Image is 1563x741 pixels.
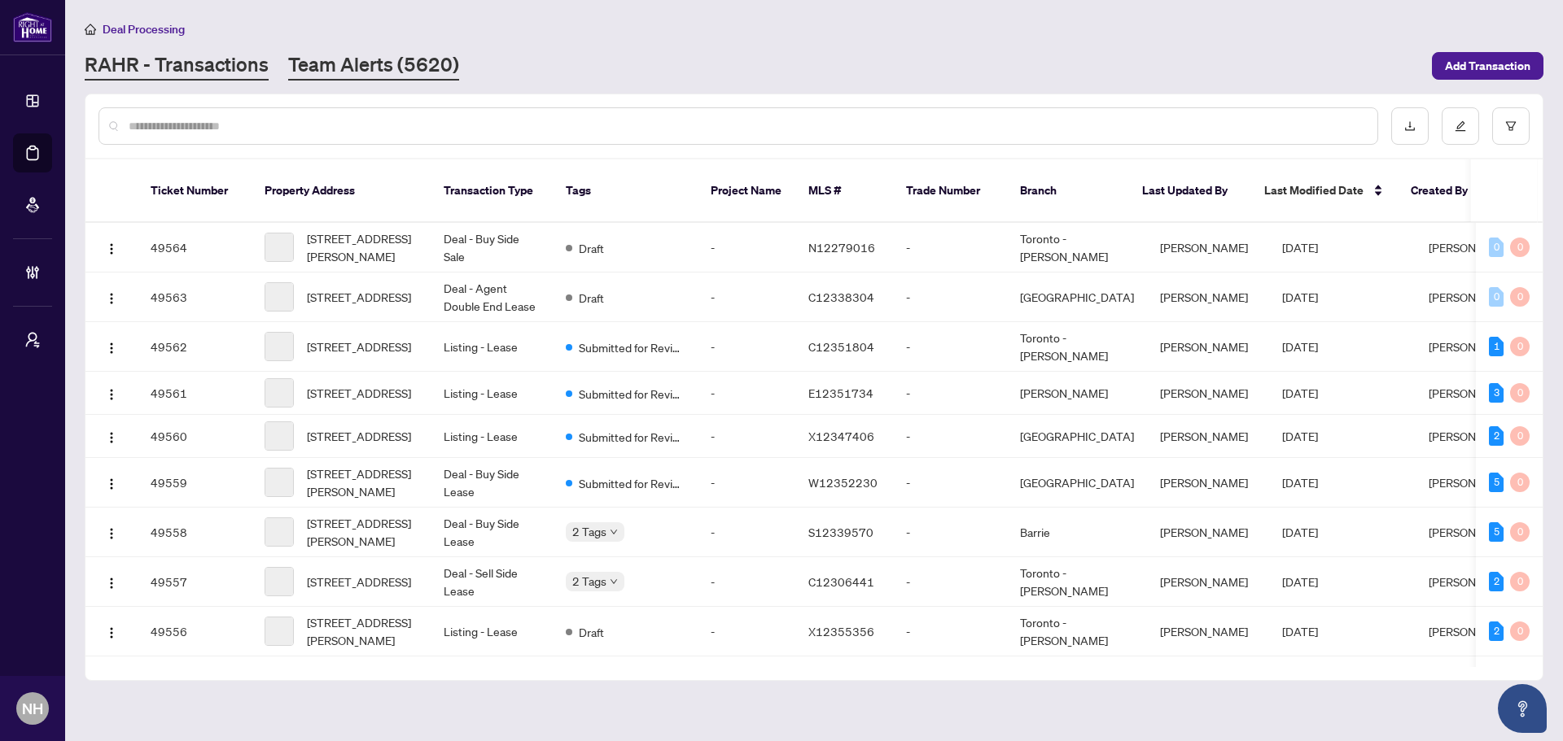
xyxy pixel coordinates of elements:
[138,607,252,656] td: 49556
[1510,572,1530,591] div: 0
[1251,159,1398,223] th: Last Modified Date
[1489,426,1504,446] div: 2
[431,508,553,557] td: Deal - Buy Side Lease
[99,519,125,545] button: Logo
[1129,159,1251,223] th: Last Updated By
[1510,383,1530,403] div: 0
[808,624,874,639] span: X12355356
[307,229,418,265] span: [STREET_ADDRESS][PERSON_NAME]
[893,223,1007,272] td: -
[1404,120,1416,132] span: download
[795,159,893,223] th: MLS #
[698,372,795,415] td: -
[1432,52,1543,80] button: Add Transaction
[1489,238,1504,257] div: 0
[1282,574,1318,589] span: [DATE]
[288,51,459,81] a: Team Alerts (5620)
[105,527,118,540] img: Logo
[893,607,1007,656] td: -
[808,574,874,589] span: C12306441
[698,557,795,607] td: -
[893,272,1007,322] td: -
[1442,107,1479,145] button: edit
[579,474,685,492] span: Submitted for Review
[1489,287,1504,307] div: 0
[1510,522,1530,542] div: 0
[431,458,553,508] td: Deal - Buy Side Lease
[698,508,795,557] td: -
[808,339,874,354] span: C12351804
[99,333,125,360] button: Logo
[579,289,604,307] span: Draft
[431,223,553,272] td: Deal - Buy Side Sale
[1147,415,1269,458] td: [PERSON_NAME]
[1147,322,1269,372] td: [PERSON_NAME]
[138,272,252,322] td: 49563
[808,240,875,255] span: N12279016
[1489,621,1504,641] div: 2
[99,569,125,595] button: Logo
[1489,473,1504,492] div: 5
[553,159,698,223] th: Tags
[893,557,1007,607] td: -
[138,458,252,508] td: 49559
[1007,372,1147,415] td: [PERSON_NAME]
[1147,508,1269,557] td: [PERSON_NAME]
[1498,684,1547,733] button: Open asap
[1282,386,1318,400] span: [DATE]
[1429,240,1517,255] span: [PERSON_NAME]
[1147,372,1269,415] td: [PERSON_NAME]
[1455,120,1466,132] span: edit
[698,607,795,656] td: -
[893,159,1007,223] th: Trade Number
[1282,429,1318,443] span: [DATE]
[1147,458,1269,508] td: [PERSON_NAME]
[307,427,411,445] span: [STREET_ADDRESS]
[138,372,252,415] td: 49561
[579,385,685,403] span: Submitted for Review
[105,577,118,590] img: Logo
[307,514,418,550] span: [STREET_ADDRESS][PERSON_NAME]
[610,528,618,536] span: down
[99,284,125,310] button: Logo
[103,22,185,37] span: Deal Processing
[307,613,418,649] span: [STREET_ADDRESS][PERSON_NAME]
[431,607,553,656] td: Listing - Lease
[1282,475,1318,490] span: [DATE]
[431,272,553,322] td: Deal - Agent Double End Lease
[22,697,43,720] span: NH
[1007,272,1147,322] td: [GEOGRAPHIC_DATA]
[698,415,795,458] td: -
[1007,607,1147,656] td: Toronto - [PERSON_NAME]
[307,338,411,355] span: [STREET_ADDRESS]
[808,429,874,443] span: X12347406
[1429,429,1517,443] span: [PERSON_NAME]
[1007,557,1147,607] td: Toronto - [PERSON_NAME]
[572,522,606,541] span: 2 Tags
[1282,240,1318,255] span: [DATE]
[431,415,553,458] td: Listing - Lease
[579,428,685,446] span: Submitted for Review
[698,223,795,272] td: -
[698,272,795,322] td: -
[893,322,1007,372] td: -
[138,223,252,272] td: 49564
[579,338,685,356] span: Submitted for Review
[105,477,118,490] img: Logo
[24,332,41,348] span: user-switch
[13,12,52,42] img: logo
[698,159,795,223] th: Project Name
[1445,53,1530,79] span: Add Transaction
[808,525,873,539] span: S12339570
[698,322,795,372] td: -
[85,51,269,81] a: RAHR - Transactions
[99,469,125,495] button: Logo
[307,464,418,500] span: [STREET_ADDRESS][PERSON_NAME]
[1510,287,1530,307] div: 0
[808,475,878,490] span: W12352230
[1282,339,1318,354] span: [DATE]
[1282,624,1318,639] span: [DATE]
[698,458,795,508] td: -
[1429,475,1517,490] span: [PERSON_NAME]
[1147,223,1269,272] td: [PERSON_NAME]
